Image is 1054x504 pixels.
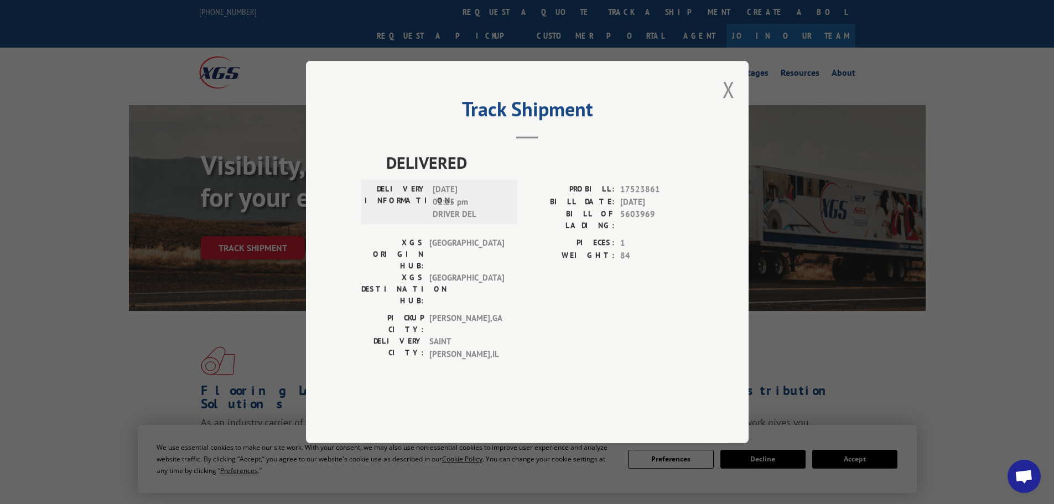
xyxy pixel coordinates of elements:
[429,237,504,272] span: [GEOGRAPHIC_DATA]
[361,237,424,272] label: XGS ORIGIN HUB:
[361,312,424,335] label: PICKUP CITY:
[429,335,504,360] span: SAINT [PERSON_NAME] , IL
[620,196,693,209] span: [DATE]
[527,196,615,209] label: BILL DATE:
[620,250,693,262] span: 84
[527,237,615,250] label: PIECES:
[620,237,693,250] span: 1
[620,208,693,231] span: 5603969
[429,312,504,335] span: [PERSON_NAME] , GA
[386,150,693,175] span: DELIVERED
[527,208,615,231] label: BILL OF LADING:
[361,272,424,306] label: XGS DESTINATION HUB:
[1008,460,1041,493] div: Open chat
[723,75,735,104] button: Close modal
[429,272,504,306] span: [GEOGRAPHIC_DATA]
[433,183,507,221] span: [DATE] 01:25 pm DRIVER DEL
[527,250,615,262] label: WEIGHT:
[620,183,693,196] span: 17523861
[527,183,615,196] label: PROBILL:
[361,101,693,122] h2: Track Shipment
[361,335,424,360] label: DELIVERY CITY:
[365,183,427,221] label: DELIVERY INFORMATION:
